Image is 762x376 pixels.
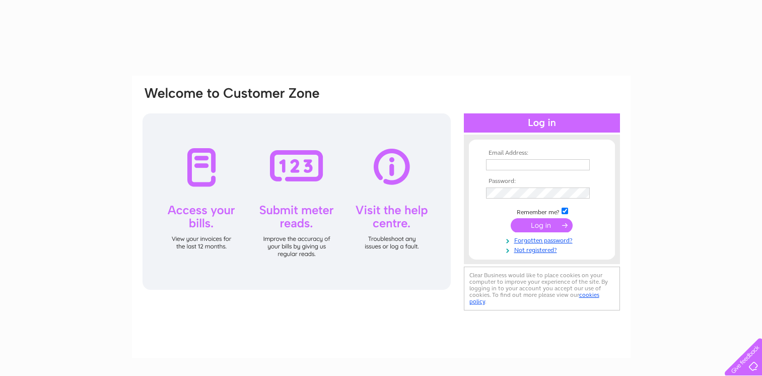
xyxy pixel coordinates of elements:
[483,206,600,216] td: Remember me?
[486,235,600,244] a: Forgotten password?
[511,218,573,232] input: Submit
[483,178,600,185] th: Password:
[483,150,600,157] th: Email Address:
[469,291,599,305] a: cookies policy
[486,244,600,254] a: Not registered?
[464,267,620,310] div: Clear Business would like to place cookies on your computer to improve your experience of the sit...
